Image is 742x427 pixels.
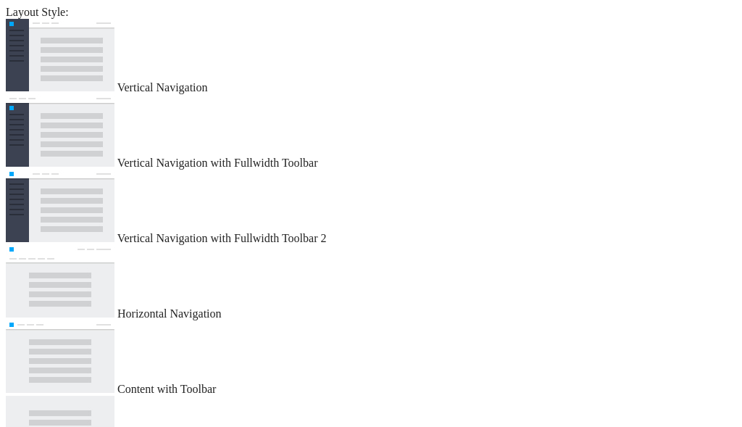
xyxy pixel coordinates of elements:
md-radio-button: Vertical Navigation with Fullwidth Toolbar 2 [6,170,736,245]
span: Vertical Navigation with Fullwidth Toolbar 2 [117,232,327,244]
img: content-with-toolbar.jpg [6,320,114,393]
div: Layout Style: [6,6,736,19]
md-radio-button: Content with Toolbar [6,320,736,396]
span: Vertical Navigation [117,81,208,94]
img: vertical-nav-with-full-toolbar-2.jpg [6,170,114,242]
img: vertical-nav-with-full-toolbar.jpg [6,94,114,167]
img: horizontal-nav.jpg [6,245,114,318]
span: Content with Toolbar [117,383,216,395]
md-radio-button: Vertical Navigation [6,19,736,94]
md-radio-button: Vertical Navigation with Fullwidth Toolbar [6,94,736,170]
md-radio-button: Horizontal Navigation [6,245,736,320]
img: vertical-nav.jpg [6,19,114,91]
span: Horizontal Navigation [117,307,222,320]
span: Vertical Navigation with Fullwidth Toolbar [117,157,318,169]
